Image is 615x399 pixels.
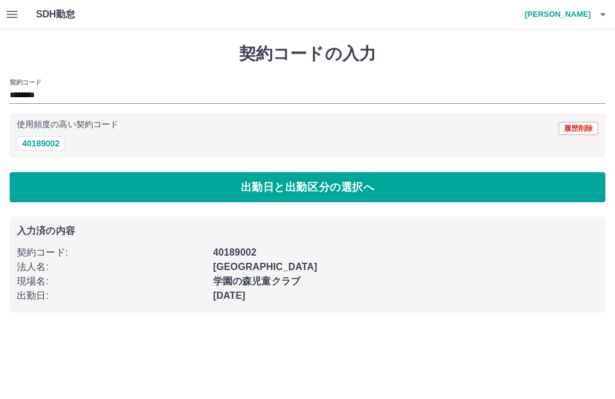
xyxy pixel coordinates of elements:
p: 使用頻度の高い契約コード [17,121,118,129]
p: 現場名 : [17,274,206,289]
button: 履歴削除 [559,122,598,135]
b: [GEOGRAPHIC_DATA] [213,262,318,272]
p: 入力済の内容 [17,226,598,236]
button: 出勤日と出勤区分の選択へ [10,172,605,202]
b: [DATE] [213,290,246,301]
p: 法人名 : [17,260,206,274]
h2: 契約コード [10,77,41,87]
p: 出勤日 : [17,289,206,303]
b: 40189002 [213,247,256,257]
b: 学園の森児童クラブ [213,276,300,286]
p: 契約コード : [17,245,206,260]
button: 40189002 [17,136,65,151]
h1: 契約コードの入力 [10,44,605,64]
